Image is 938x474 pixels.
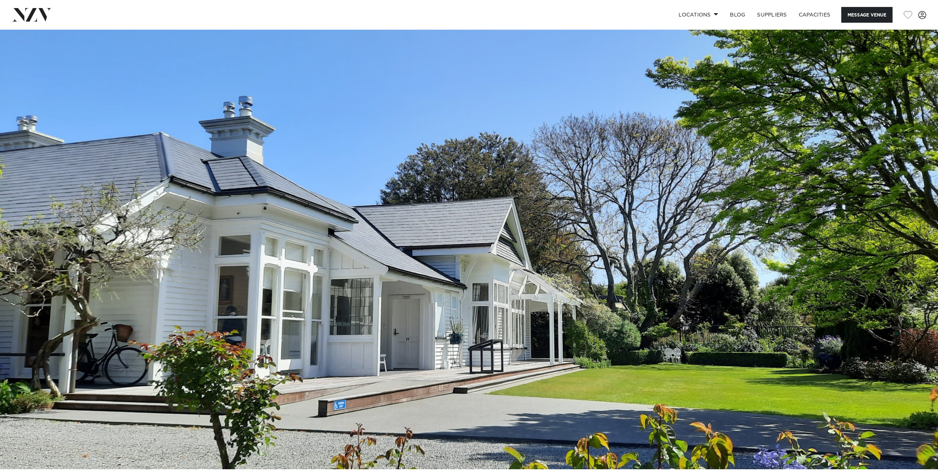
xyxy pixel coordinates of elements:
[12,8,52,21] img: nzv-logo.png
[751,7,793,23] a: SUPPLIERS
[724,7,751,23] a: BLOG
[793,7,837,23] a: Capacities
[673,7,724,23] a: Locations
[841,7,893,23] button: Message Venue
